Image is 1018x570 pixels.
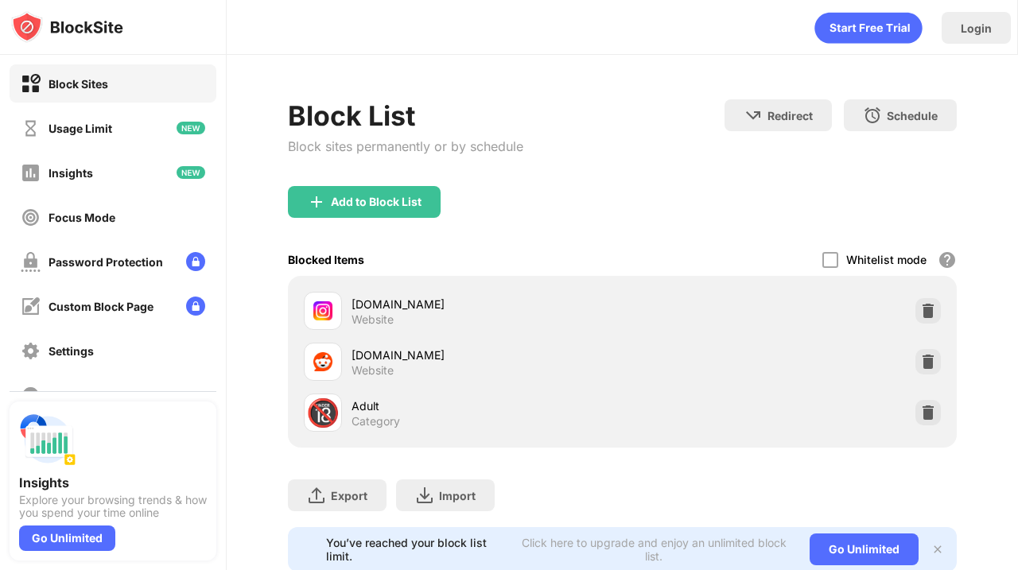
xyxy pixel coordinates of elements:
[19,525,115,551] div: Go Unlimited
[186,297,205,316] img: lock-menu.svg
[49,255,163,269] div: Password Protection
[352,296,623,312] div: [DOMAIN_NAME]
[49,300,153,313] div: Custom Block Page
[306,397,340,429] div: 🔞
[19,411,76,468] img: push-insights.svg
[887,109,938,122] div: Schedule
[352,363,394,378] div: Website
[49,166,93,180] div: Insights
[810,533,919,565] div: Go Unlimited
[49,389,82,402] div: About
[11,11,123,43] img: logo-blocksite.svg
[352,414,400,428] div: Category
[288,253,364,266] div: Blocked Items
[21,297,41,316] img: customize-block-page-off.svg
[21,341,41,361] img: settings-off.svg
[21,118,41,138] img: time-usage-off.svg
[814,12,923,44] div: animation
[439,489,476,502] div: Import
[288,138,523,154] div: Block sites permanently or by schedule
[49,344,94,358] div: Settings
[19,475,207,491] div: Insights
[186,252,205,271] img: lock-menu.svg
[21,74,41,94] img: block-on.svg
[518,536,791,563] div: Click here to upgrade and enjoy an unlimited block list.
[288,99,523,132] div: Block List
[21,207,41,227] img: focus-off.svg
[313,301,332,320] img: favicons
[352,397,623,414] div: Adult
[352,347,623,363] div: [DOMAIN_NAME]
[326,536,508,563] div: You’ve reached your block list limit.
[177,166,205,179] img: new-icon.svg
[352,312,394,327] div: Website
[961,21,992,35] div: Login
[846,253,927,266] div: Whitelist mode
[49,77,108,91] div: Block Sites
[313,352,332,371] img: favicons
[931,543,944,556] img: x-button.svg
[21,163,41,183] img: insights-off.svg
[49,122,112,135] div: Usage Limit
[767,109,813,122] div: Redirect
[177,122,205,134] img: new-icon.svg
[21,386,41,405] img: about-off.svg
[49,211,115,224] div: Focus Mode
[331,489,367,502] div: Export
[331,196,422,208] div: Add to Block List
[21,252,41,272] img: password-protection-off.svg
[19,494,207,519] div: Explore your browsing trends & how you spend your time online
